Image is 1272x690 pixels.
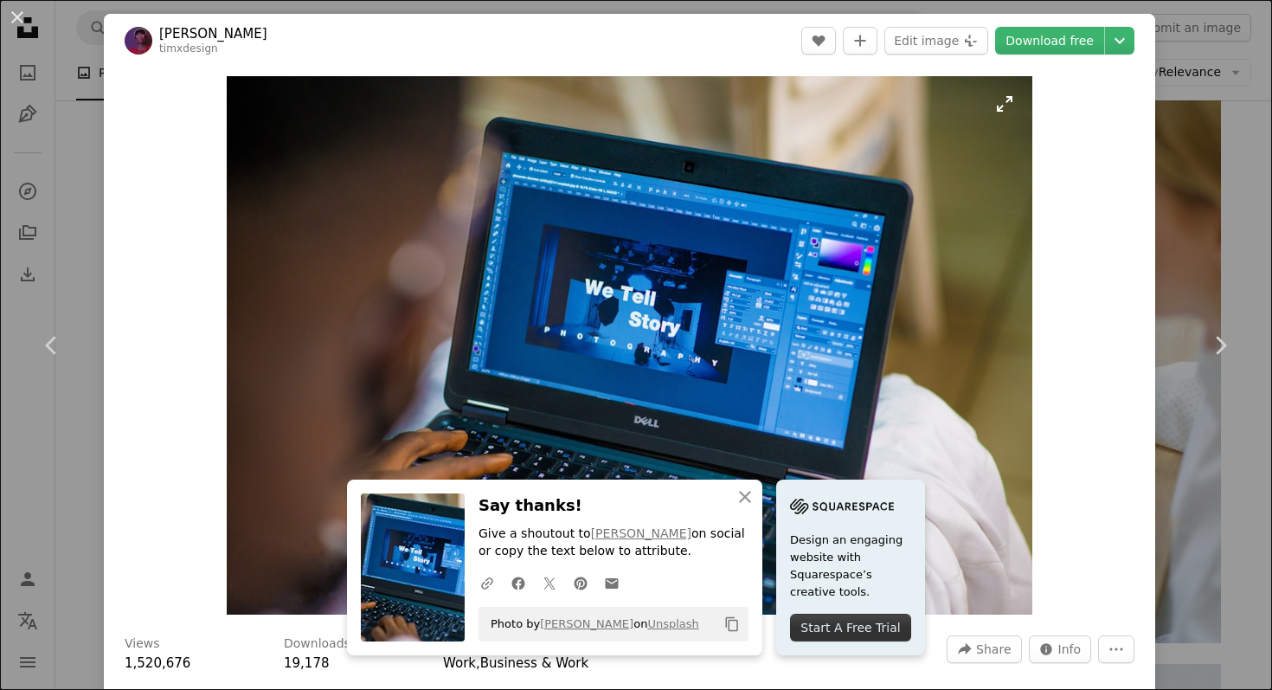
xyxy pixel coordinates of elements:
img: file-1705255347840-230a6ab5bca9image [790,493,894,519]
h3: Say thanks! [479,493,748,519]
a: Share over email [596,565,627,600]
a: [PERSON_NAME] [159,25,267,42]
a: [PERSON_NAME] [540,617,633,630]
a: Next [1168,262,1272,429]
a: Download free [995,27,1104,55]
button: Like [801,27,836,55]
a: Share on Twitter [534,565,565,600]
span: 1,520,676 [125,655,190,671]
a: Unsplash [647,617,698,630]
span: 19,178 [284,655,330,671]
span: , [476,655,480,671]
a: Share on Pinterest [565,565,596,600]
a: [PERSON_NAME] [591,526,691,540]
button: Add to Collection [843,27,877,55]
button: Choose download size [1105,27,1134,55]
button: Edit image [884,27,988,55]
img: Go to Timothy Exodus's profile [125,27,152,55]
a: Design an engaging website with Squarespace’s creative tools.Start A Free Trial [776,480,925,655]
span: Info [1058,636,1082,662]
span: Design an engaging website with Squarespace’s creative tools. [790,532,911,601]
button: More Actions [1098,635,1134,663]
p: Give a shoutout to on social or copy the text below to attribute. [479,526,748,560]
button: Copy to clipboard [717,609,747,639]
button: Zoom in on this image [227,76,1033,615]
div: Start A Free Trial [790,614,911,642]
h3: Views [125,635,160,653]
button: Stats about this image [1029,635,1092,663]
span: Photo by on [482,610,699,638]
a: Work [443,655,476,671]
a: Business & Work [480,655,588,671]
img: person using black laptop computer [227,76,1033,615]
h3: Downloads [284,635,350,653]
a: timxdesign [159,42,218,55]
a: Share on Facebook [503,565,534,600]
button: Share this image [947,635,1021,663]
span: Share [976,636,1011,662]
